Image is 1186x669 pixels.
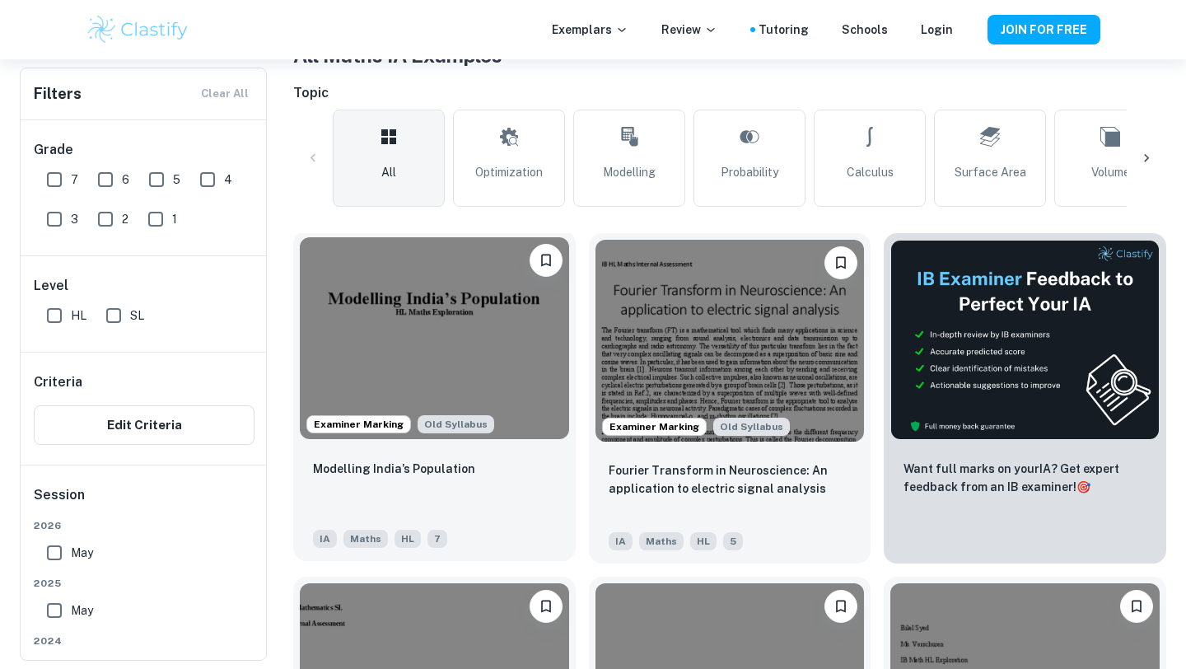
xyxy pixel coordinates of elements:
a: Examiner MarkingAlthough this IA is written for the old math syllabus (last exam in November 2020... [589,233,871,564]
span: Maths [639,532,684,550]
button: Please log in to bookmark exemplars [530,244,563,277]
span: 4 [224,171,232,189]
img: Clastify logo [86,13,190,46]
span: 6 [122,171,129,189]
span: HL [71,306,86,325]
a: Login [921,21,953,39]
span: 7 [71,171,78,189]
p: Review [661,21,717,39]
span: Probability [721,163,778,181]
img: Maths IA example thumbnail: Fourier Transform in Neuroscience: An ap [595,240,865,442]
h6: Topic [293,83,1166,103]
img: Thumbnail [890,240,1160,440]
a: Examiner MarkingAlthough this IA is written for the old math syllabus (last exam in November 2020... [293,233,576,564]
span: 7 [427,530,447,548]
span: Examiner Marking [603,419,706,434]
span: 1 [172,210,177,228]
h6: Filters [34,82,82,105]
span: Old Syllabus [418,415,494,433]
span: All [381,163,396,181]
button: Please log in to bookmark exemplars [824,590,857,623]
span: 5 [173,171,180,189]
span: HL [690,532,717,550]
h6: Grade [34,140,254,160]
span: IA [313,530,337,548]
p: Want full marks on your IA ? Get expert feedback from an IB examiner! [904,460,1146,496]
span: 2026 [34,518,254,533]
span: 🎯 [1076,480,1090,494]
span: SL [130,306,144,325]
span: IA [609,532,633,550]
span: 5 [723,532,743,550]
span: Maths [343,530,388,548]
button: Please log in to bookmark exemplars [824,246,857,279]
p: Modelling India’s Population [313,460,475,478]
p: Fourier Transform in Neuroscience: An application to electric signal analysis [609,461,852,498]
span: 2025 [34,576,254,591]
div: Although this IA is written for the old math syllabus (last exam in November 2020), the current I... [713,418,790,436]
a: Schools [842,21,888,39]
span: 2024 [34,634,254,648]
a: Tutoring [759,21,809,39]
button: Please log in to bookmark exemplars [530,590,563,623]
button: JOIN FOR FREE [988,15,1100,44]
p: Exemplars [552,21,628,39]
span: May [71,544,93,562]
button: Please log in to bookmark exemplars [1120,590,1153,623]
span: Optimization [475,163,543,181]
span: Old Syllabus [713,418,790,436]
span: Volume [1091,163,1130,181]
span: May [71,601,93,620]
a: ThumbnailWant full marks on yourIA? Get expert feedback from an IB examiner! [884,233,1166,564]
span: 3 [71,210,78,228]
div: Although this IA is written for the old math syllabus (last exam in November 2020), the current I... [418,415,494,433]
button: Edit Criteria [34,405,254,445]
span: 2 [122,210,128,228]
span: Examiner Marking [307,417,410,432]
span: Calculus [847,163,894,181]
button: Help and Feedback [966,26,974,34]
h6: Criteria [34,372,82,392]
h6: Level [34,276,254,296]
span: HL [395,530,421,548]
span: Modelling [603,163,656,181]
img: Maths IA example thumbnail: Modelling India’s Population [300,237,569,439]
h6: Session [34,485,254,518]
span: Surface Area [955,163,1026,181]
